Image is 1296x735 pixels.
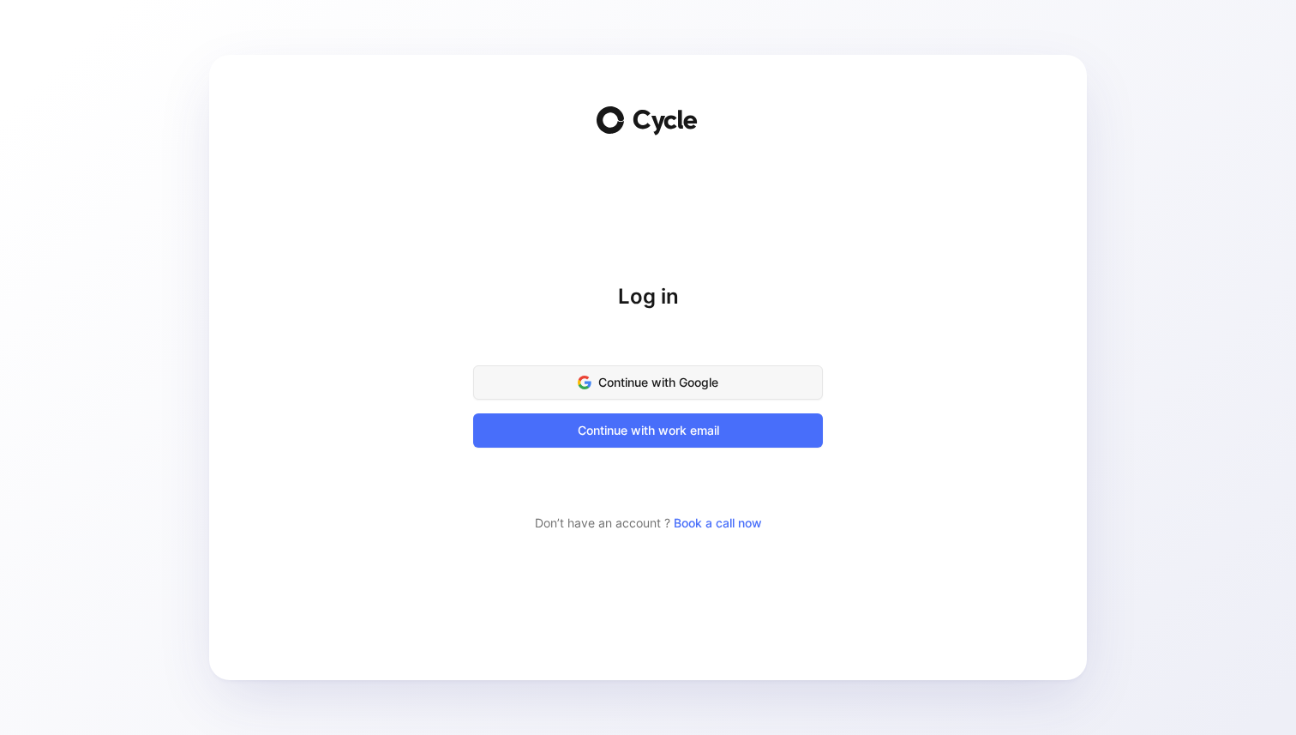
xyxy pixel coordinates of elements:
div: Don’t have an account ? [473,513,823,533]
button: Continue with work email [473,413,823,448]
a: Book a call now [674,515,762,530]
span: Continue with work email [495,420,801,441]
span: Continue with Google [495,372,801,393]
button: Continue with Google [473,365,823,400]
h1: Log in [473,283,823,310]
